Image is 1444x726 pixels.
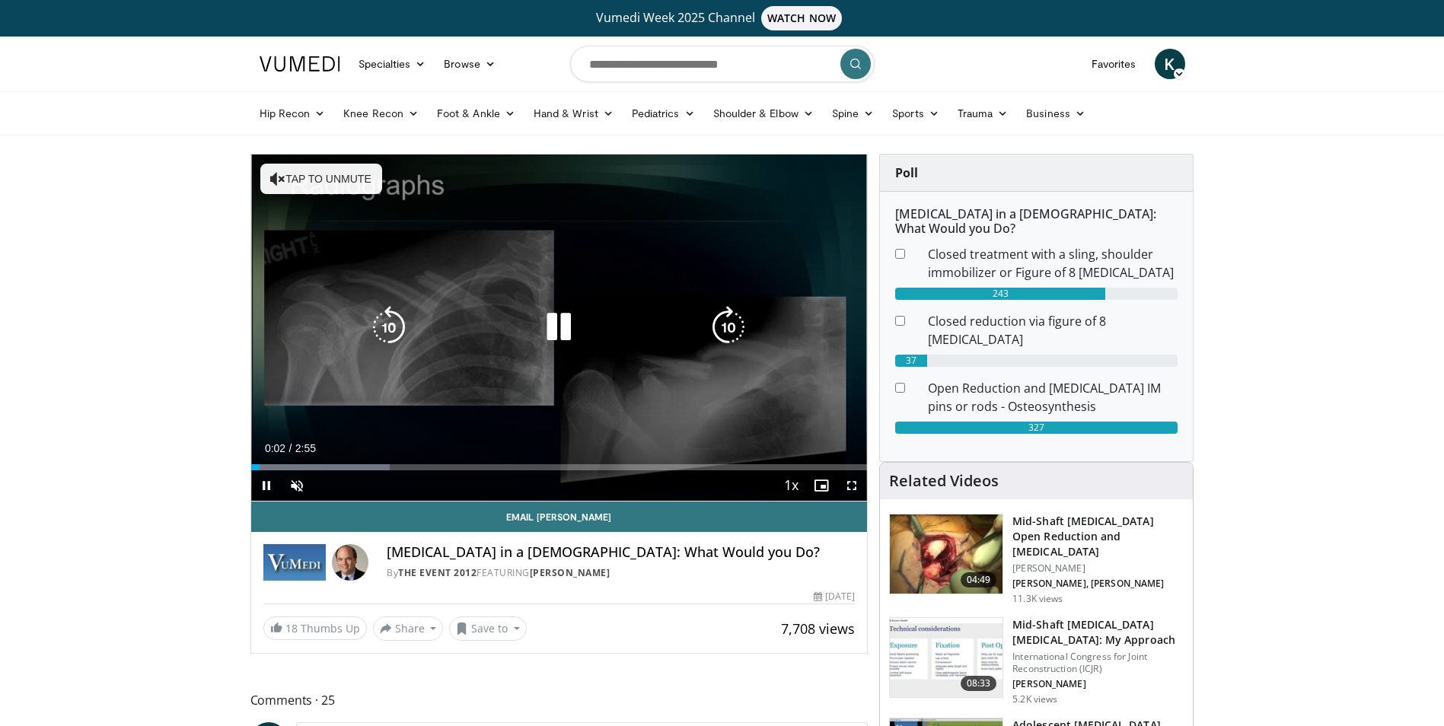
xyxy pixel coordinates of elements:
a: Vumedi Week 2025 ChannelWATCH NOW [262,6,1183,30]
h4: Related Videos [889,472,999,490]
a: The Event 2012 [398,566,477,579]
span: 18 [285,621,298,635]
button: Share [373,616,444,641]
h4: [MEDICAL_DATA] in a [DEMOGRAPHIC_DATA]: What Would you Do? [387,544,855,561]
button: Enable picture-in-picture mode [806,470,837,501]
a: 08:33 Mid-Shaft [MEDICAL_DATA] [MEDICAL_DATA]: My Approach International Congress for Joint Recon... [889,617,1184,705]
img: Avatar [332,544,368,581]
a: Specialties [349,49,435,79]
a: 04:49 Mid-Shaft [MEDICAL_DATA] Open Reduction and [MEDICAL_DATA] [PERSON_NAME] [PERSON_NAME], [PE... [889,514,1184,605]
a: Spine [823,98,883,129]
button: Playback Rate [776,470,806,501]
a: Knee Recon [334,98,428,129]
a: [PERSON_NAME] [530,566,610,579]
button: Save to [449,616,527,641]
a: Hand & Wrist [524,98,623,129]
div: 37 [895,355,927,367]
span: 08:33 [961,676,997,691]
button: Pause [251,470,282,501]
h3: Mid-Shaft [MEDICAL_DATA] [MEDICAL_DATA]: My Approach [1012,617,1184,648]
span: 04:49 [961,572,997,587]
div: 243 [895,288,1105,300]
dd: Closed reduction via figure of 8 [MEDICAL_DATA] [916,312,1189,349]
a: Browse [435,49,505,79]
video-js: Video Player [251,154,868,502]
p: [PERSON_NAME], [PERSON_NAME] [1012,578,1184,590]
strong: Poll [895,164,918,181]
dd: Open Reduction and [MEDICAL_DATA] IM pins or rods - Osteosynthesis [916,379,1189,416]
a: 18 Thumbs Up [263,616,367,640]
span: Comments 25 [250,690,869,710]
div: 327 [895,422,1178,434]
input: Search topics, interventions [570,46,875,82]
p: 11.3K views [1012,593,1063,605]
a: Hip Recon [250,98,335,129]
img: The Event 2012 [263,544,327,581]
a: K [1155,49,1185,79]
a: Trauma [948,98,1018,129]
p: [PERSON_NAME] [1012,678,1184,690]
p: International Congress for Joint Reconstruction (ICJR) [1012,651,1184,675]
div: [DATE] [814,590,855,603]
a: Shoulder & Elbow [704,98,823,129]
div: By FEATURING [387,566,855,580]
a: Email [PERSON_NAME] [251,502,868,532]
span: 2:55 [295,442,316,454]
a: Favorites [1082,49,1146,79]
img: 062f5d94-bbec-44ad-8d36-91e69afdd407.150x105_q85_crop-smart_upscale.jpg [890,618,1003,697]
p: [PERSON_NAME] [1012,562,1184,575]
h6: [MEDICAL_DATA] in a [DEMOGRAPHIC_DATA]: What Would you Do? [895,207,1178,236]
dd: Closed treatment with a sling, shoulder immobilizer or Figure of 8 [MEDICAL_DATA] [916,245,1189,282]
img: d6e53f0e-22c7-400f-a4c1-a1c7fa117a21.150x105_q85_crop-smart_upscale.jpg [890,514,1003,594]
img: VuMedi Logo [260,56,340,72]
span: 7,708 views [781,619,855,638]
button: Unmute [282,470,312,501]
span: WATCH NOW [761,6,842,30]
p: 5.2K views [1012,693,1057,705]
h3: Mid-Shaft [MEDICAL_DATA] Open Reduction and [MEDICAL_DATA] [1012,514,1184,559]
span: 0:02 [265,442,285,454]
a: Pediatrics [623,98,704,129]
span: / [289,442,292,454]
button: Tap to unmute [260,164,382,194]
a: Business [1017,98,1095,129]
a: Foot & Ankle [428,98,524,129]
a: Sports [883,98,948,129]
div: Progress Bar [251,464,868,470]
button: Fullscreen [837,470,867,501]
